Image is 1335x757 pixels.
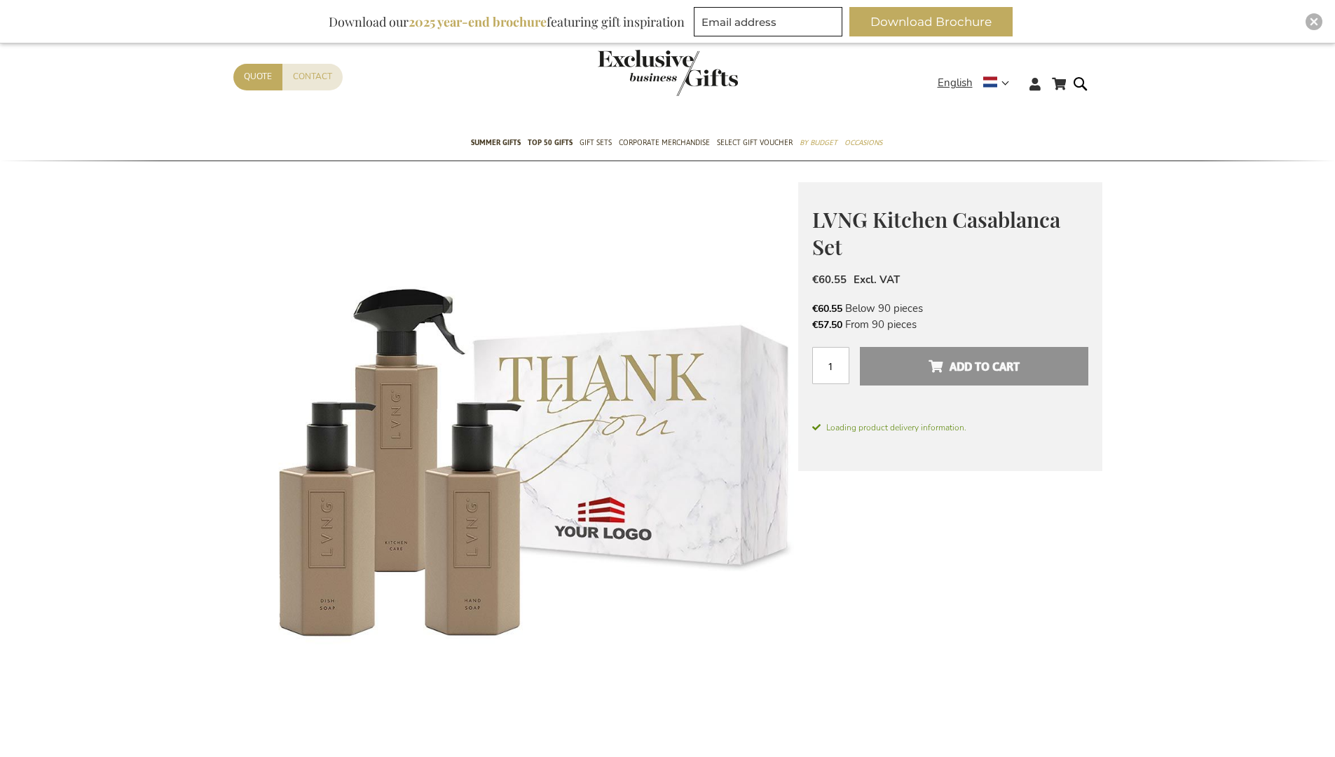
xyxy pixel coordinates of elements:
[844,135,882,150] span: Occasions
[812,347,849,384] input: Qty
[233,64,282,90] a: Quote
[409,13,547,30] b: 2025 year-end brochure
[233,182,798,746] img: LVNG Kitchen Casablanca Set
[717,135,793,150] span: Select Gift Voucher
[844,126,882,161] a: Occasions
[528,126,573,161] a: TOP 50 Gifts
[938,75,973,91] span: English
[282,64,343,90] a: Contact
[812,302,842,315] span: €60.55
[849,7,1013,36] button: Download Brochure
[694,7,842,36] input: Email address
[812,317,1088,332] li: From 90 pieces
[694,7,847,41] form: marketing offers and promotions
[1306,13,1322,30] div: Close
[619,126,710,161] a: Corporate Merchandise
[580,126,612,161] a: Gift Sets
[580,135,612,150] span: Gift Sets
[812,421,1088,434] span: Loading product delivery information.
[717,126,793,161] a: Select Gift Voucher
[619,135,710,150] span: Corporate Merchandise
[812,301,1088,316] li: Below 90 pieces
[471,126,521,161] a: Summer Gifts
[800,126,837,161] a: By Budget
[598,50,738,96] img: Exclusive Business gifts logo
[471,135,521,150] span: Summer Gifts
[1310,18,1318,26] img: Close
[812,273,847,287] span: €60.55
[800,135,837,150] span: By Budget
[812,318,842,332] span: €57.50
[812,205,1060,261] span: LVNG Kitchen Casablanca Set
[322,7,691,36] div: Download our featuring gift inspiration
[598,50,668,96] a: store logo
[854,273,900,287] span: Excl. VAT
[528,135,573,150] span: TOP 50 Gifts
